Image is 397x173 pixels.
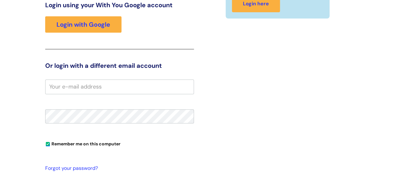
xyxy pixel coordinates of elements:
a: Login with Google [45,16,121,33]
input: Remember me on this computer [46,142,50,146]
label: Remember me on this computer [45,140,121,147]
h3: Or login with a different email account [45,62,194,69]
div: You can uncheck this option if you're logging in from a shared device [45,138,194,149]
input: Your e-mail address [45,79,194,94]
a: Forgot your password? [45,164,191,173]
h3: Login using your With You Google account [45,1,194,9]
